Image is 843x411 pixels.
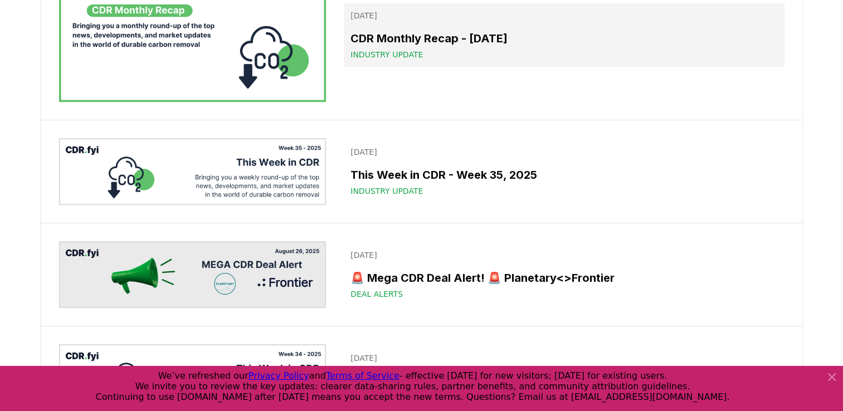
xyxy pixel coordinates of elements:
img: 🚨 Mega CDR Deal Alert! 🚨 Planetary<>Frontier blog post image [59,241,327,308]
a: [DATE]CDR Monthly Recap - [DATE]Industry Update [344,3,784,67]
p: [DATE] [350,10,777,21]
p: [DATE] [350,353,777,364]
p: [DATE] [350,249,777,261]
img: This Week in CDR - Week 35, 2025 blog post image [59,138,327,205]
a: [DATE]This Week in CDR - Week 35, 2025Industry Update [344,140,784,203]
a: [DATE]🚨 Mega CDR Deal Alert! 🚨 Planetary<>FrontierDeal Alerts [344,243,784,306]
span: Deal Alerts [350,288,403,300]
h3: 🚨 Mega CDR Deal Alert! 🚨 Planetary<>Frontier [350,270,777,286]
p: [DATE] [350,146,777,158]
span: Industry Update [350,49,423,60]
h3: CDR Monthly Recap - [DATE] [350,30,777,47]
a: [DATE]This Week in CDR - Week 34, 2025Industry Update [344,346,784,409]
span: Industry Update [350,185,423,197]
h3: This Week in CDR - Week 35, 2025 [350,167,777,183]
img: This Week in CDR - Week 34, 2025 blog post image [59,344,327,411]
